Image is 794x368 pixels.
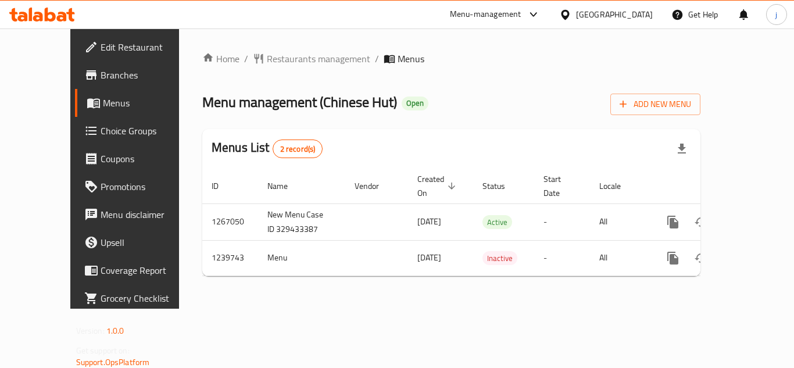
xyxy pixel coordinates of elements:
a: Upsell [75,228,203,256]
span: Restaurants management [267,52,370,66]
span: 2 record(s) [273,144,323,155]
a: Menus [75,89,203,117]
span: Status [482,179,520,193]
span: Edit Restaurant [101,40,194,54]
span: Active [482,216,512,229]
div: [GEOGRAPHIC_DATA] [576,8,653,21]
span: [DATE] [417,250,441,265]
span: Start Date [543,172,576,200]
a: Coverage Report [75,256,203,284]
a: Grocery Checklist [75,284,203,312]
span: ID [212,179,234,193]
button: more [659,244,687,272]
td: New Menu Case ID 329433387 [258,203,345,240]
a: Edit Restaurant [75,33,203,61]
div: Menu-management [450,8,521,22]
td: - [534,203,590,240]
a: Coupons [75,145,203,173]
span: j [775,8,777,21]
span: Add New Menu [620,97,691,112]
a: Home [202,52,239,66]
span: [DATE] [417,214,441,229]
a: Branches [75,61,203,89]
span: Get support on: [76,343,130,358]
span: Upsell [101,235,194,249]
span: Menus [398,52,424,66]
h2: Menus List [212,139,323,158]
a: Menu disclaimer [75,201,203,228]
span: Menu management ( Chinese Hut ) [202,89,397,115]
span: Name [267,179,303,193]
span: Vendor [355,179,394,193]
td: 1267050 [202,203,258,240]
span: Version: [76,323,105,338]
td: - [534,240,590,276]
span: Inactive [482,252,517,265]
span: Locale [599,179,636,193]
td: All [590,203,650,240]
span: Menus [103,96,194,110]
span: Coupons [101,152,194,166]
th: Actions [650,169,780,204]
button: more [659,208,687,236]
li: / [244,52,248,66]
div: Inactive [482,251,517,265]
span: Grocery Checklist [101,291,194,305]
td: Menu [258,240,345,276]
span: Branches [101,68,194,82]
span: Choice Groups [101,124,194,138]
td: 1239743 [202,240,258,276]
td: All [590,240,650,276]
div: Total records count [273,140,323,158]
li: / [375,52,379,66]
button: Change Status [687,244,715,272]
span: Created On [417,172,459,200]
span: Coverage Report [101,263,194,277]
div: Open [402,97,428,110]
table: enhanced table [202,169,780,276]
span: 1.0.0 [106,323,124,338]
div: Active [482,215,512,229]
div: Export file [668,135,696,163]
a: Promotions [75,173,203,201]
span: Open [402,98,428,108]
button: Change Status [687,208,715,236]
a: Choice Groups [75,117,203,145]
nav: breadcrumb [202,52,700,66]
span: Promotions [101,180,194,194]
span: Menu disclaimer [101,208,194,221]
a: Restaurants management [253,52,370,66]
button: Add New Menu [610,94,700,115]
